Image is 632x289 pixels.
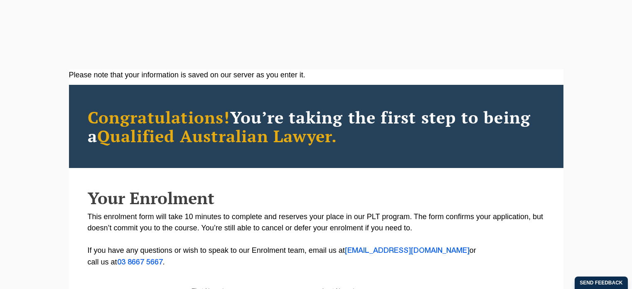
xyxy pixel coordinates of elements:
[88,211,545,268] p: This enrolment form will take 10 minutes to complete and reserves your place in our PLT program. ...
[88,189,545,207] h2: Your Enrolment
[345,247,470,254] a: [EMAIL_ADDRESS][DOMAIN_NAME]
[97,125,337,147] span: Qualified Australian Lawyer.
[117,259,163,266] a: 03 8667 5667
[69,69,563,81] div: Please note that your information is saved on our server as you enter it.
[88,106,230,128] span: Congratulations!
[88,108,545,145] h2: You’re taking the first step to being a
